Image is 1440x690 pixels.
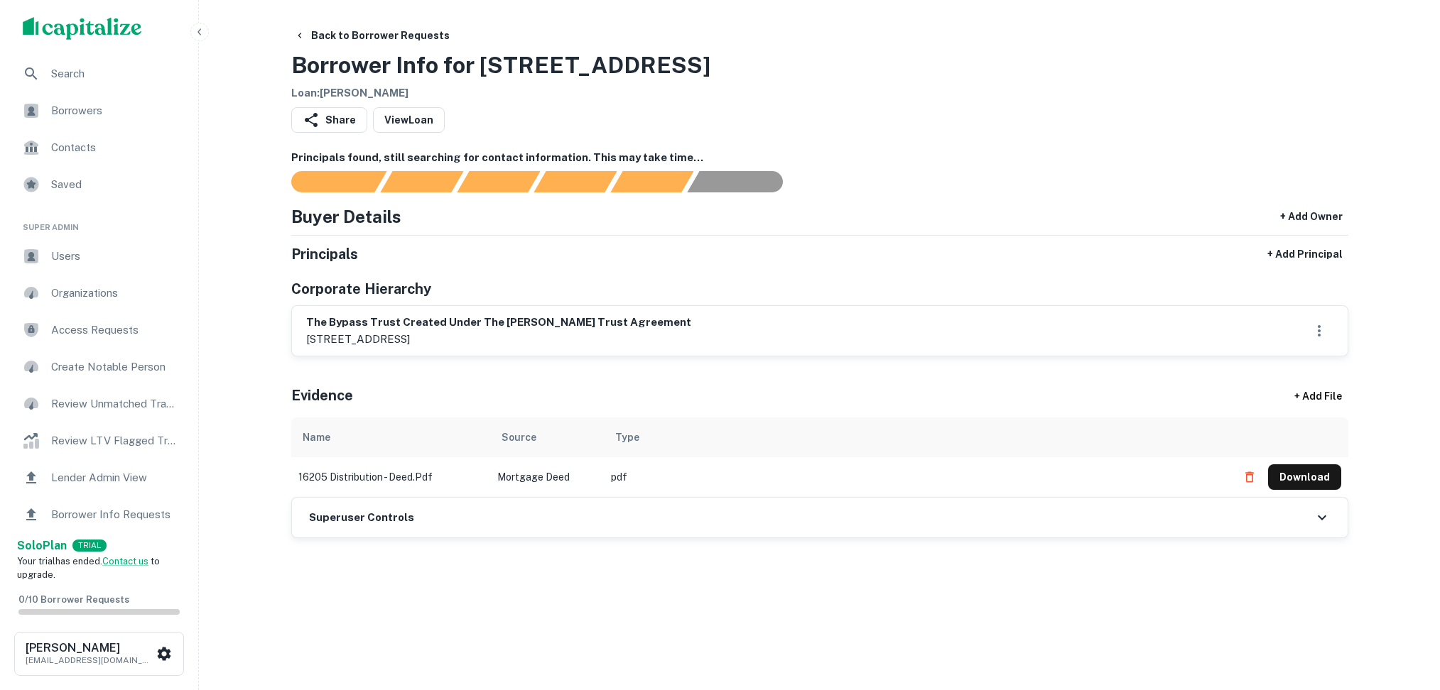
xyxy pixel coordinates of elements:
td: Mortgage Deed [490,457,604,497]
div: scrollable content [291,417,1348,497]
strong: Solo Plan [17,539,67,552]
th: Source [490,417,604,457]
span: Review Unmatched Transactions [51,395,178,412]
button: + Add Owner [1274,204,1348,229]
span: Organizations [51,285,178,302]
span: Borrower Info Requests [51,506,178,523]
div: + Add File [1269,383,1368,409]
p: [EMAIL_ADDRESS][DOMAIN_NAME] [26,654,153,667]
button: + Add Principal [1262,241,1348,267]
h6: Superuser Controls [309,510,414,526]
a: Search [11,57,187,91]
h5: Corporate Hierarchy [291,278,431,300]
div: Sending borrower request to AI... [274,171,381,192]
span: Access Requests [51,322,178,339]
a: Review LTV Flagged Transactions [11,424,187,458]
a: SoloPlan [17,537,67,554]
button: Download [1268,464,1341,490]
h6: [PERSON_NAME] [26,642,153,654]
button: Back to Borrower Requests [288,23,455,48]
div: AI fulfillment process complete. [688,171,800,192]
span: Users [51,248,178,265]
h6: Loan : [PERSON_NAME] [291,85,710,102]
a: Create Notable Person [11,350,187,384]
div: TRIAL [72,540,107,552]
a: Access Requests [11,313,187,347]
a: Contacts [11,131,187,165]
li: Super Admin [11,204,187,239]
div: Type [615,429,639,446]
span: Saved [51,176,178,193]
div: Source [502,429,536,446]
span: Search [51,65,178,82]
button: Delete file [1237,466,1262,488]
th: Type [604,417,1230,457]
a: Contact us [102,556,148,566]
a: Borrowers [11,94,187,128]
a: Review Unmatched Transactions [11,387,187,421]
a: Saved [11,168,187,202]
div: Your request is received and processing... [380,171,463,192]
span: Lender Admin View [51,469,178,486]
button: [PERSON_NAME][EMAIL_ADDRESS][DOMAIN_NAME] [14,632,184,676]
h5: Principals [291,243,358,265]
a: Users [11,239,187,273]
p: [STREET_ADDRESS] [306,331,691,348]
h6: the bypass trust created under the [PERSON_NAME] trust agreement [306,314,691,331]
a: ViewLoan [373,107,445,133]
img: capitalize-logo.png [23,17,142,40]
div: Name [303,429,330,446]
h6: Principals found, still searching for contact information. This may take time... [291,150,1348,166]
h3: Borrower Info for [STREET_ADDRESS] [291,48,710,82]
div: Principals found, still searching for contact information. This may take time... [610,171,693,192]
button: Share [291,107,367,133]
span: 0 / 10 Borrower Requests [18,594,129,605]
span: Borrowers [51,102,178,119]
span: Review LTV Flagged Transactions [51,432,178,449]
a: Lender Admin View [11,461,187,495]
span: Create Notable Person [51,358,178,376]
iframe: Chat Widget [1369,576,1440,645]
td: 16205 distribution - deed.pdf [291,457,490,497]
div: Documents found, AI parsing details... [457,171,540,192]
h5: Evidence [291,385,353,406]
div: Principals found, AI now looking for contact information... [534,171,617,192]
th: Name [291,417,490,457]
span: Contacts [51,139,178,156]
span: Your trial has ended. to upgrade. [17,556,160,581]
td: pdf [604,457,1230,497]
a: Organizations [11,276,187,310]
h4: Buyer Details [291,204,401,229]
a: Borrower Info Requests [11,498,187,532]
